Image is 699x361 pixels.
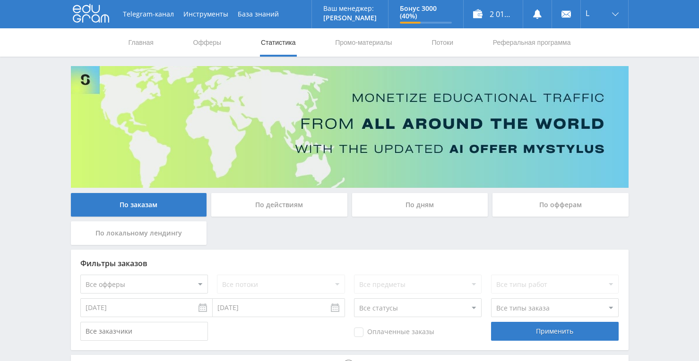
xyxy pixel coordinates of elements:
div: По дням [352,193,488,217]
a: Офферы [192,28,223,57]
div: Применить [491,322,619,341]
div: Фильтры заказов [80,259,619,268]
a: Статистика [260,28,297,57]
div: По локальному лендингу [71,221,207,245]
input: Все заказчики [80,322,208,341]
div: По действиям [211,193,347,217]
a: Промо-материалы [334,28,393,57]
span: L [586,9,589,17]
a: Потоки [431,28,454,57]
div: По офферам [492,193,629,217]
div: По заказам [71,193,207,217]
p: Бонус 3000 (40%) [400,5,452,20]
p: Ваш менеджер: [323,5,377,12]
img: Banner [71,66,629,188]
span: Оплаченные заказы [354,327,434,337]
p: [PERSON_NAME] [323,14,377,22]
a: Главная [128,28,155,57]
a: Реферальная программа [492,28,572,57]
